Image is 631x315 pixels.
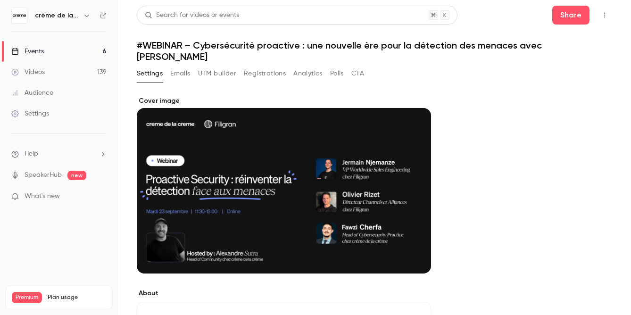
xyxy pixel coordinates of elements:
[552,6,589,25] button: Share
[11,109,49,118] div: Settings
[11,47,44,56] div: Events
[12,292,42,303] span: Premium
[11,149,107,159] li: help-dropdown-opener
[95,192,107,201] iframe: Noticeable Trigger
[244,66,286,81] button: Registrations
[330,66,344,81] button: Polls
[170,66,190,81] button: Emails
[137,96,431,106] label: Cover image
[25,191,60,201] span: What's new
[12,8,27,23] img: crème de la crème
[11,67,45,77] div: Videos
[145,10,239,20] div: Search for videos or events
[25,170,62,180] a: SpeakerHub
[67,171,86,180] span: new
[293,66,323,81] button: Analytics
[198,66,236,81] button: UTM builder
[25,149,38,159] span: Help
[137,289,431,298] label: About
[11,88,53,98] div: Audience
[35,11,79,20] h6: crème de la crème
[137,96,431,274] section: Cover image
[48,294,106,301] span: Plan usage
[137,40,612,62] h1: #WEBINAR – Cybersécurité proactive : une nouvelle ère pour la détection des menaces avec [PERSON_...
[351,66,364,81] button: CTA
[137,66,163,81] button: Settings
